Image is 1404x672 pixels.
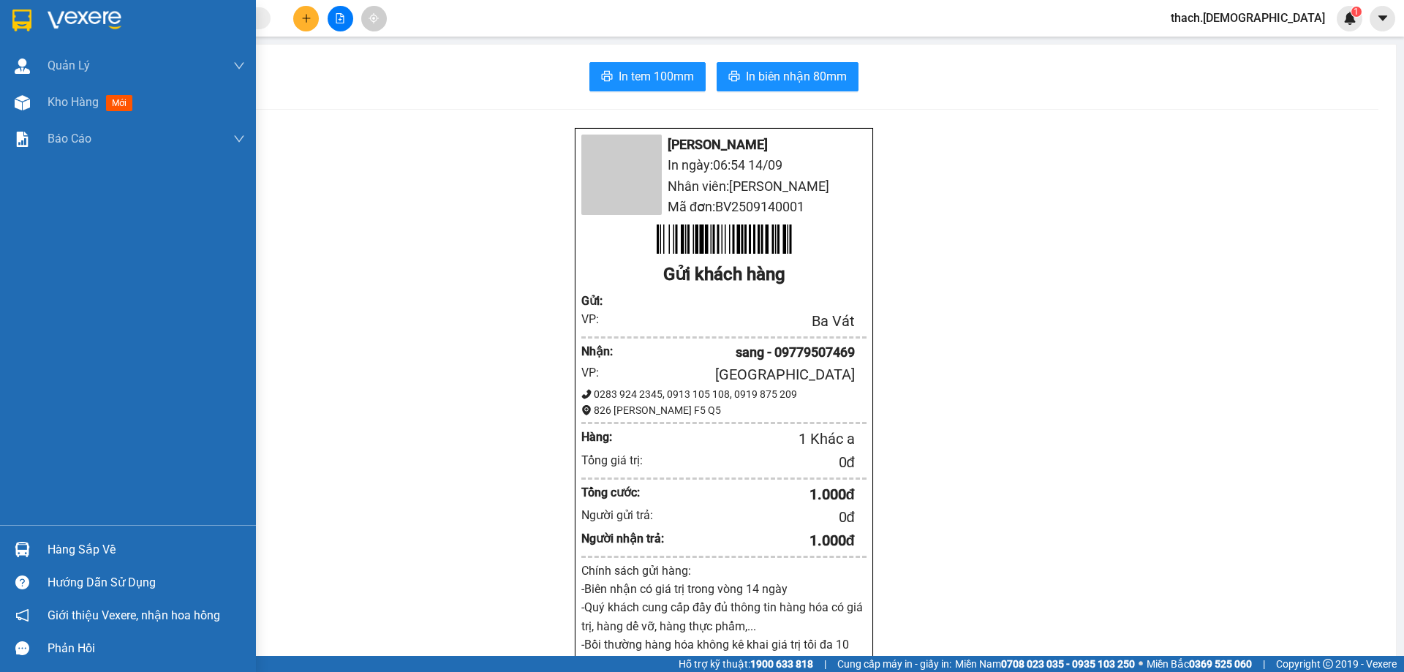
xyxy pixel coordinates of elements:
[233,60,245,72] span: down
[335,13,345,23] span: file-add
[293,6,319,31] button: plus
[12,10,31,31] img: logo-vxr
[1189,658,1252,670] strong: 0369 525 060
[601,70,613,84] span: printer
[581,261,867,289] div: Gửi khách hàng
[581,342,617,360] div: Nhận :
[1354,7,1359,17] span: 1
[581,483,665,502] div: Tổng cước:
[581,428,641,446] div: Hàng:
[1263,656,1265,672] span: |
[1351,7,1362,17] sup: 1
[581,402,867,418] div: 826 [PERSON_NAME] F5 Q5
[581,506,665,524] div: Người gửi trả:
[837,656,951,672] span: Cung cấp máy in - giấy in:
[581,155,867,175] li: In ngày: 06:54 14/09
[233,133,245,145] span: down
[15,58,30,74] img: warehouse-icon
[728,70,740,84] span: printer
[1343,12,1356,25] img: icon-new-feature
[955,656,1135,672] span: Miền Nam
[15,641,29,655] span: message
[581,176,867,197] li: Nhân viên: [PERSON_NAME]
[1147,656,1252,672] span: Miền Bắc
[746,67,847,86] span: In biên nhận 80mm
[581,635,867,672] p: -Bồi thường hàng hóa không kê khai giá trị tối đa 10 lần phí vận chuyển
[301,13,312,23] span: plus
[581,292,617,310] div: Gửi :
[1001,658,1135,670] strong: 0708 023 035 - 0935 103 250
[617,310,855,333] div: Ba Vát
[581,598,867,635] p: -Quý khách cung cấp đầy đủ thông tin hàng hóa có giá trị, hàng dể vỡ, hàng thực phẩm,...
[1376,12,1389,25] span: caret-down
[581,562,867,580] div: Chính sách gửi hàng:
[15,95,30,110] img: warehouse-icon
[1139,661,1143,667] span: ⚪️
[581,451,665,469] div: Tổng giá trị:
[581,135,867,155] li: [PERSON_NAME]
[581,310,617,328] div: VP:
[581,363,617,382] div: VP:
[679,656,813,672] span: Hỗ trợ kỹ thuật:
[581,389,592,399] span: phone
[369,13,379,23] span: aim
[717,62,858,91] button: printerIn biên nhận 80mm
[581,197,867,217] li: Mã đơn: BV2509140001
[48,129,91,148] span: Báo cáo
[106,95,132,111] span: mới
[665,451,855,474] div: 0 đ
[641,428,855,450] div: 1 Khác a
[15,542,30,557] img: warehouse-icon
[665,529,855,552] div: 1.000 đ
[15,575,29,589] span: question-circle
[1159,9,1337,27] span: thach.[DEMOGRAPHIC_DATA]
[619,67,694,86] span: In tem 100mm
[15,608,29,622] span: notification
[581,405,592,415] span: environment
[361,6,387,31] button: aim
[581,580,867,598] p: -Biên nhận có giá trị trong vòng 14 ngày
[750,658,813,670] strong: 1900 633 818
[48,56,90,75] span: Quản Lý
[581,386,867,402] div: 0283 924 2345, 0913 105 108, 0919 875 209
[617,363,855,386] div: [GEOGRAPHIC_DATA]
[48,606,220,624] span: Giới thiệu Vexere, nhận hoa hồng
[581,529,665,548] div: Người nhận trả:
[1370,6,1395,31] button: caret-down
[48,572,245,594] div: Hướng dẫn sử dụng
[589,62,706,91] button: printerIn tem 100mm
[617,342,855,363] div: sang - 09779507469
[328,6,353,31] button: file-add
[48,638,245,660] div: Phản hồi
[1323,659,1333,669] span: copyright
[15,132,30,147] img: solution-icon
[824,656,826,672] span: |
[48,539,245,561] div: Hàng sắp về
[665,506,855,529] div: 0 đ
[665,483,855,506] div: 1.000 đ
[48,95,99,109] span: Kho hàng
